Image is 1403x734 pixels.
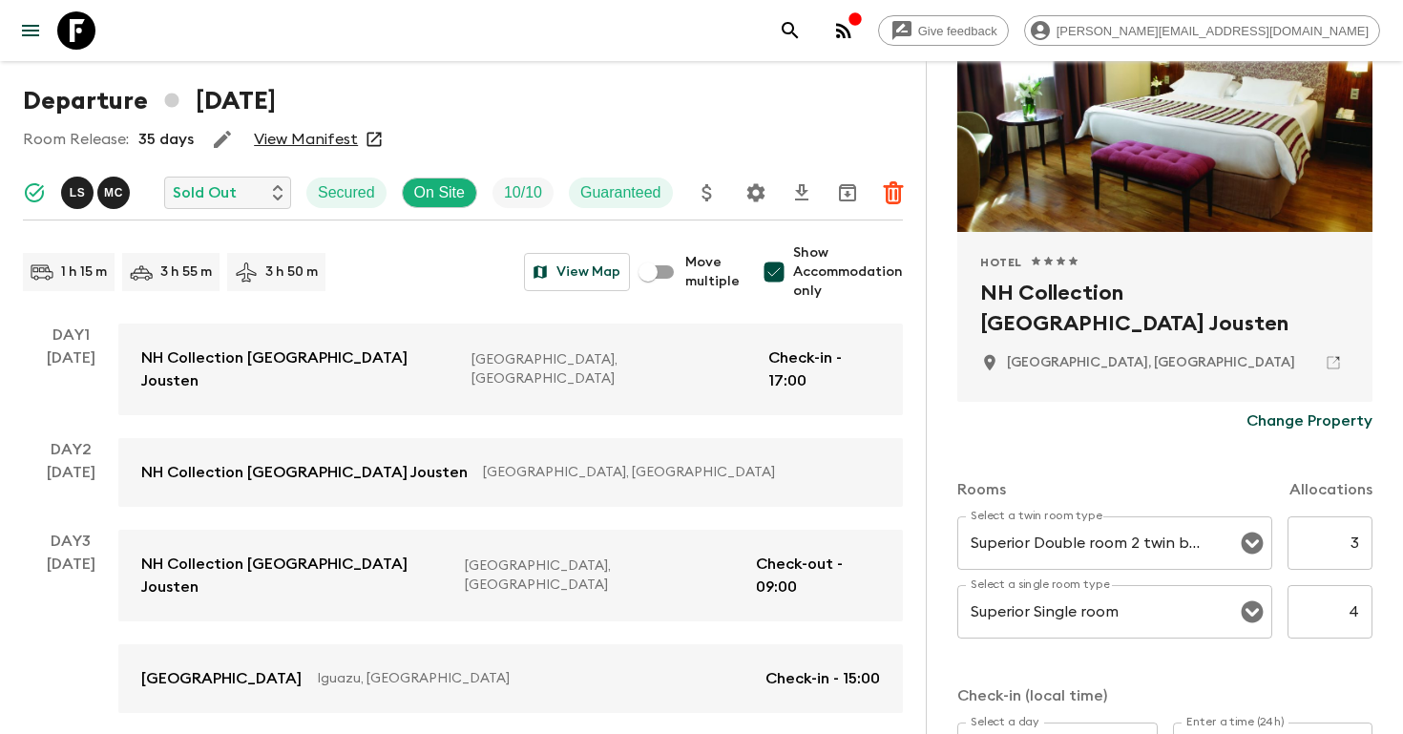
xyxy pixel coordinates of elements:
button: Download CSV [783,174,821,212]
a: NH Collection [GEOGRAPHIC_DATA] Jousten[GEOGRAPHIC_DATA], [GEOGRAPHIC_DATA]Check-in - 17:00 [118,324,903,415]
div: [DATE] [47,553,95,713]
p: Day 3 [23,530,118,553]
p: 35 days [138,128,194,151]
p: 3 h 50 m [265,262,318,282]
p: Day 2 [23,438,118,461]
p: Rooms [957,478,1006,501]
button: Settings [737,174,775,212]
button: LSMC [61,177,134,209]
div: Trip Fill [492,178,554,208]
p: NH Collection [GEOGRAPHIC_DATA] Jousten [141,553,450,598]
div: [DATE] [47,461,95,507]
p: Check-out - 09:00 [756,553,880,598]
span: Luana Seara, Mariano Cenzano [61,182,134,198]
svg: Synced Successfully [23,181,46,204]
span: Move multiple [685,253,740,291]
button: Update Price, Early Bird Discount and Costs [688,174,726,212]
p: Iguazu, [GEOGRAPHIC_DATA] [317,669,750,688]
a: [GEOGRAPHIC_DATA]Iguazu, [GEOGRAPHIC_DATA]Check-in - 15:00 [118,644,903,713]
p: 3 h 55 m [160,262,212,282]
p: L S [70,185,86,200]
a: NH Collection [GEOGRAPHIC_DATA] Jousten[GEOGRAPHIC_DATA], [GEOGRAPHIC_DATA]Check-out - 09:00 [118,530,903,621]
p: [GEOGRAPHIC_DATA] [141,667,302,690]
p: NH Collection [GEOGRAPHIC_DATA] Jousten [141,461,468,484]
p: Allocations [1289,478,1372,501]
p: 10 / 10 [504,181,542,204]
p: NH Collection [GEOGRAPHIC_DATA] Jousten [141,346,456,392]
button: Open [1239,530,1266,556]
p: Change Property [1246,409,1372,432]
button: View Map [524,253,630,291]
button: menu [11,11,50,50]
span: Give feedback [908,24,1008,38]
button: Open [1239,598,1266,625]
h2: NH Collection [GEOGRAPHIC_DATA] Jousten [980,278,1350,339]
p: Check-in - 17:00 [768,346,880,392]
label: Enter a time (24h) [1186,714,1285,730]
p: Buenos Aires, Argentina [1007,353,1295,372]
div: [DATE] [47,346,95,415]
button: Archive (Completed, Cancelled or Unsynced Departures only) [828,174,867,212]
p: On Site [414,181,465,204]
p: M C [104,185,123,200]
p: Day 1 [23,324,118,346]
p: Room Release: [23,128,129,151]
button: search adventures [771,11,809,50]
p: Sold Out [173,181,237,204]
label: Select a day [971,714,1038,730]
div: [PERSON_NAME][EMAIL_ADDRESS][DOMAIN_NAME] [1024,15,1380,46]
span: Hotel [980,255,1022,270]
span: [PERSON_NAME][EMAIL_ADDRESS][DOMAIN_NAME] [1046,24,1379,38]
a: Give feedback [878,15,1009,46]
h1: Departure [DATE] [23,82,276,120]
label: Select a twin room type [971,508,1102,524]
div: Secured [306,178,387,208]
a: NH Collection [GEOGRAPHIC_DATA] Jousten[GEOGRAPHIC_DATA], [GEOGRAPHIC_DATA] [118,438,903,507]
a: View Manifest [254,130,358,149]
p: [GEOGRAPHIC_DATA], [GEOGRAPHIC_DATA] [471,350,753,388]
label: Select a single room type [971,577,1110,593]
p: 1 h 15 m [61,262,107,282]
p: Secured [318,181,375,204]
p: [GEOGRAPHIC_DATA], [GEOGRAPHIC_DATA] [483,463,865,482]
p: Check-in (local time) [957,684,1372,707]
p: [GEOGRAPHIC_DATA], [GEOGRAPHIC_DATA] [465,556,741,595]
button: Delete [874,174,912,212]
p: Guaranteed [580,181,661,204]
div: On Site [402,178,477,208]
span: Show Accommodation only [793,243,903,301]
p: Check-in - 15:00 [765,667,880,690]
button: Change Property [1246,402,1372,440]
